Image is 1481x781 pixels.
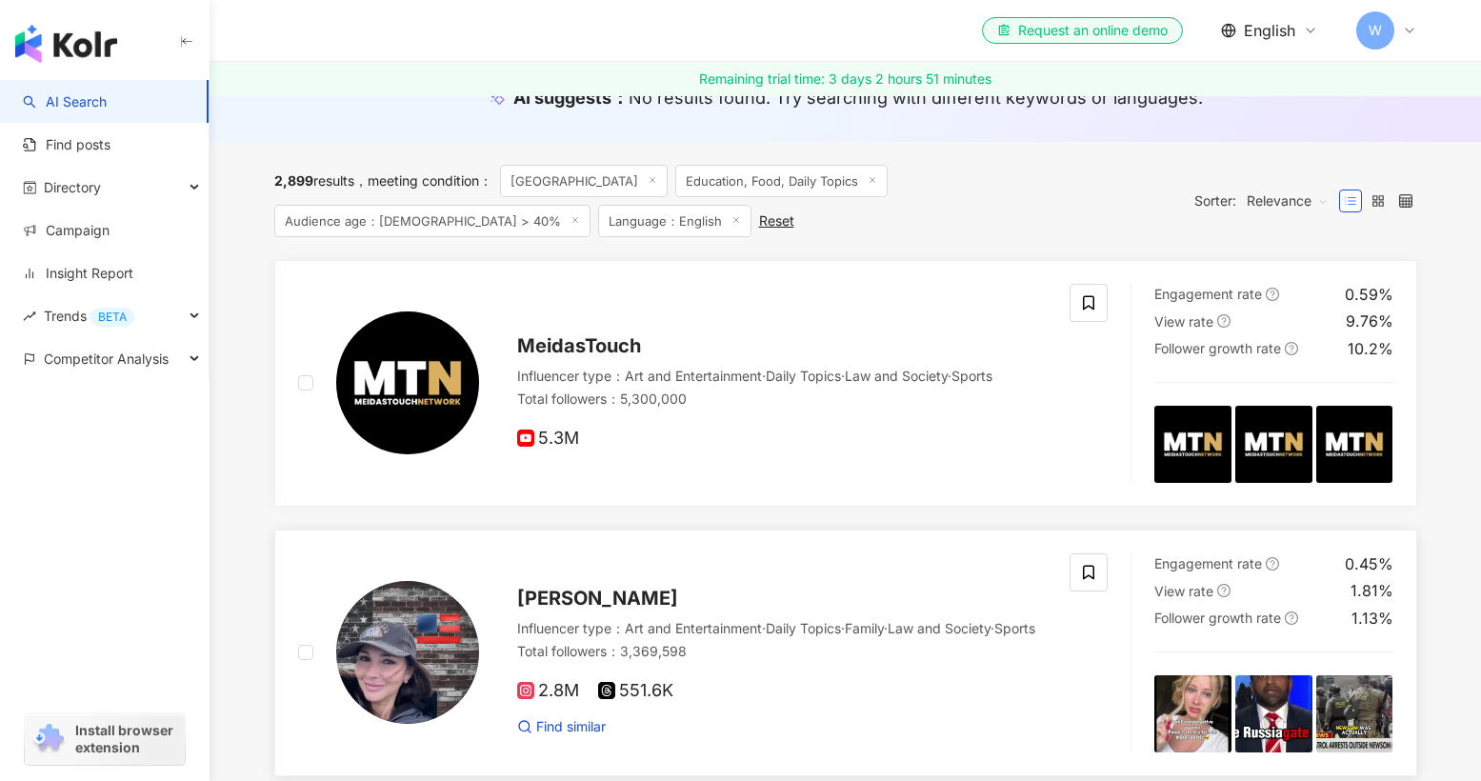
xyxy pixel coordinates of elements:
[75,722,179,756] span: Install browser extension
[44,294,134,337] span: Trends
[1316,675,1393,752] img: post-image
[274,172,313,189] span: 2,899
[1369,20,1382,41] span: W
[1351,608,1393,629] div: 1.13%
[884,620,888,636] span: ·
[336,311,479,454] img: KOL Avatar
[1154,555,1262,571] span: Engagement rate
[1266,557,1279,571] span: question-circle
[274,205,590,237] span: Audience age：[DEMOGRAPHIC_DATA] > 40%
[1154,340,1281,356] span: Follower growth rate
[1244,20,1295,41] span: English
[23,221,110,240] a: Campaign
[44,166,101,209] span: Directory
[845,620,884,636] span: Family
[994,620,1035,636] span: Sports
[982,17,1183,44] a: Request an online demo
[210,62,1481,96] a: Remaining trial time: 3 days 2 hours 51 minutes
[30,724,67,754] img: chrome extension
[759,213,794,229] div: Reset
[274,530,1417,776] a: KOL Avatar[PERSON_NAME]Influencer type：Art and Entertainment·Daily Topics·Family·Law and Society·...
[517,587,678,610] span: [PERSON_NAME]
[336,581,479,724] img: KOL Avatar
[1217,314,1231,328] span: question-circle
[517,681,579,701] span: 2.8M
[1217,584,1231,597] span: question-circle
[1285,342,1298,355] span: question-circle
[517,390,1048,409] div: Total followers ： 5,300,000
[354,172,492,189] span: meeting condition ：
[888,620,991,636] span: Law and Society
[841,620,845,636] span: ·
[762,620,766,636] span: ·
[274,173,354,189] div: results
[1154,675,1231,752] img: post-image
[1194,186,1339,216] div: Sorter:
[997,21,1168,40] div: Request an online demo
[625,620,762,636] span: Art and Entertainment
[1154,313,1213,330] span: View rate
[1266,288,1279,301] span: question-circle
[25,713,185,765] a: chrome extensionInstall browser extension
[1345,284,1393,305] div: 0.59%
[1285,611,1298,625] span: question-circle
[15,25,117,63] img: logo
[766,620,841,636] span: Daily Topics
[1351,580,1393,601] div: 1.81%
[536,717,606,736] span: Find similar
[845,368,948,384] span: Law and Society
[675,165,888,197] span: Education, Food, Daily Topics
[517,367,1048,386] div: Influencer type ：
[274,260,1417,507] a: KOL AvatarMeidasTouchInfluencer type：Art and Entertainment·Daily Topics·Law and Society·SportsTot...
[766,368,841,384] span: Daily Topics
[513,86,1203,110] div: AI suggests ：
[951,368,992,384] span: Sports
[991,620,994,636] span: ·
[1235,675,1312,752] img: post-image
[517,642,1048,661] div: Total followers ： 3,369,598
[517,334,641,357] span: MeidasTouch
[517,619,1048,638] div: Influencer type ：
[517,429,579,449] span: 5.3M
[1346,310,1393,331] div: 9.76%
[23,135,110,154] a: Find posts
[629,88,1203,108] span: No results found. Try searching with different keywords or languages.
[23,310,36,323] span: rise
[598,205,751,237] span: Language：English
[500,165,668,197] span: [GEOGRAPHIC_DATA]
[1154,583,1213,599] span: View rate
[762,368,766,384] span: ·
[1154,610,1281,626] span: Follower growth rate
[841,368,845,384] span: ·
[44,337,169,380] span: Competitor Analysis
[1316,406,1393,483] img: post-image
[23,264,133,283] a: Insight Report
[23,92,107,111] a: searchAI Search
[1154,406,1231,483] img: post-image
[625,368,762,384] span: Art and Entertainment
[1235,406,1312,483] img: post-image
[90,308,134,327] div: BETA
[948,368,951,384] span: ·
[1348,338,1393,359] div: 10.2%
[517,717,606,736] a: Find similar
[1247,186,1329,216] span: Relevance
[1345,553,1393,574] div: 0.45%
[1154,286,1262,302] span: Engagement rate
[598,681,673,701] span: 551.6K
